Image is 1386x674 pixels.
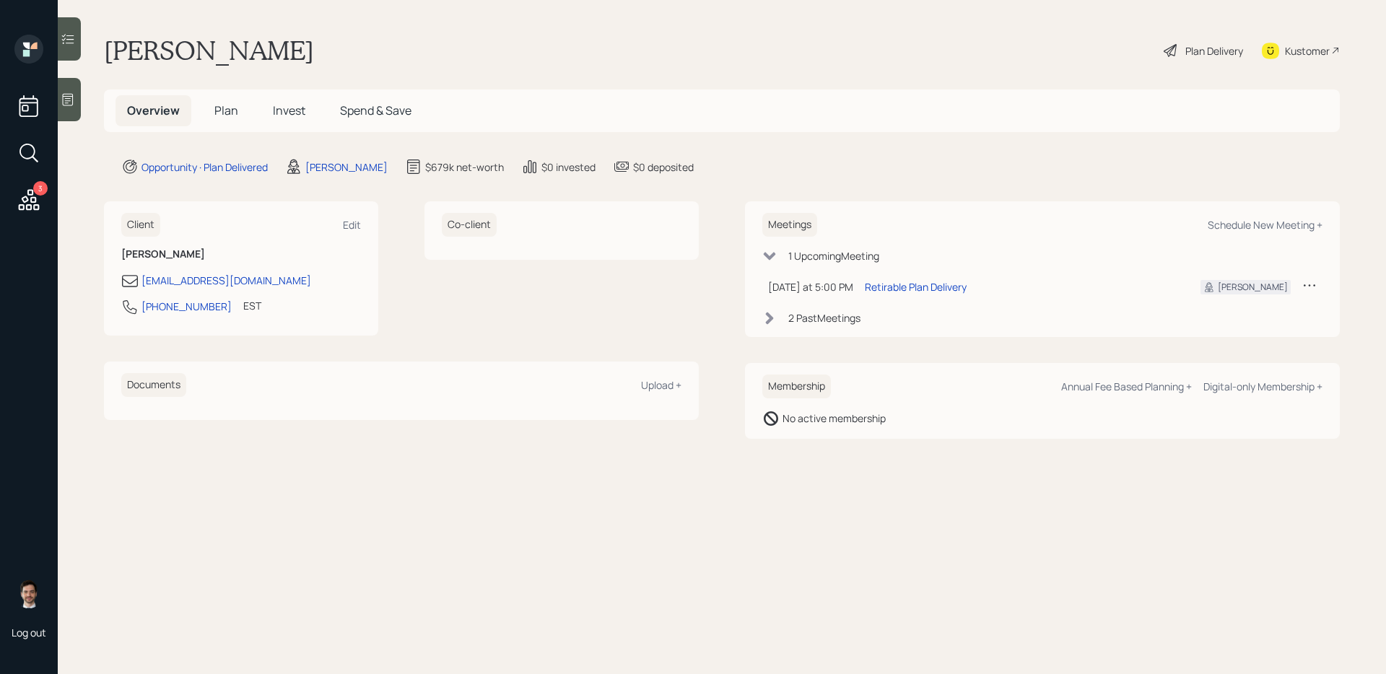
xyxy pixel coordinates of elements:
div: $0 invested [541,159,596,175]
img: jonah-coleman-headshot.png [14,579,43,608]
div: Edit [343,218,361,232]
h6: Documents [121,373,186,397]
div: $0 deposited [633,159,694,175]
div: Upload + [641,378,681,392]
div: Digital-only Membership + [1203,380,1322,393]
h1: [PERSON_NAME] [104,35,314,66]
div: Log out [12,626,46,639]
div: 3 [33,181,48,196]
h6: [PERSON_NAME] [121,248,361,261]
div: Schedule New Meeting + [1208,218,1322,232]
div: Kustomer [1285,43,1330,58]
div: Annual Fee Based Planning + [1061,380,1192,393]
div: [PHONE_NUMBER] [141,299,232,314]
div: 1 Upcoming Meeting [788,248,879,263]
h6: Meetings [762,213,817,237]
div: Retirable Plan Delivery [865,279,967,294]
div: No active membership [783,411,886,426]
div: $679k net-worth [425,159,504,175]
div: [DATE] at 5:00 PM [768,279,853,294]
div: [PERSON_NAME] [1218,281,1288,294]
h6: Co-client [442,213,497,237]
div: [EMAIL_ADDRESS][DOMAIN_NAME] [141,273,311,288]
span: Spend & Save [340,102,411,118]
div: EST [243,298,261,313]
h6: Client [121,213,160,237]
div: [PERSON_NAME] [305,159,388,175]
span: Plan [214,102,238,118]
div: Opportunity · Plan Delivered [141,159,268,175]
div: 2 Past Meeting s [788,310,860,325]
span: Overview [127,102,180,118]
h6: Membership [762,375,831,398]
div: Plan Delivery [1185,43,1243,58]
span: Invest [273,102,305,118]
